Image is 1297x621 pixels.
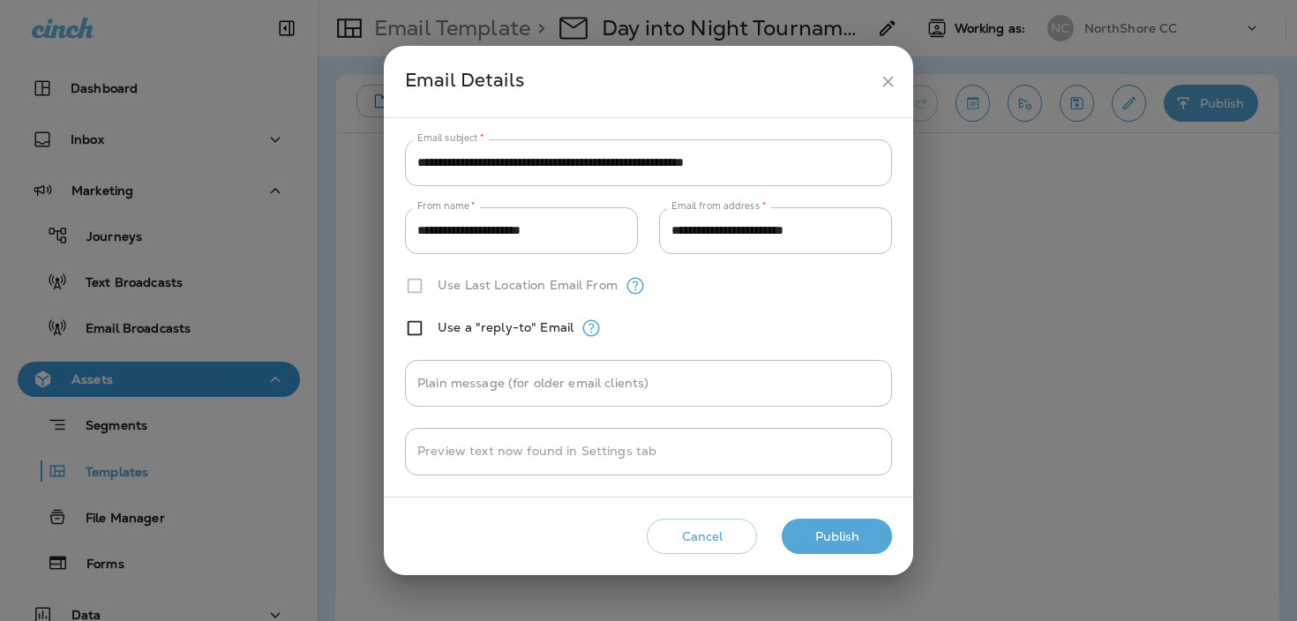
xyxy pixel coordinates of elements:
[417,199,476,213] label: From name
[647,519,757,555] button: Cancel
[417,131,484,145] label: Email subject
[438,320,574,334] label: Use a "reply-to" Email
[438,278,618,292] label: Use Last Location Email From
[671,199,766,213] label: Email from address
[782,519,892,555] button: Publish
[405,65,872,98] div: Email Details
[872,65,904,98] button: close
